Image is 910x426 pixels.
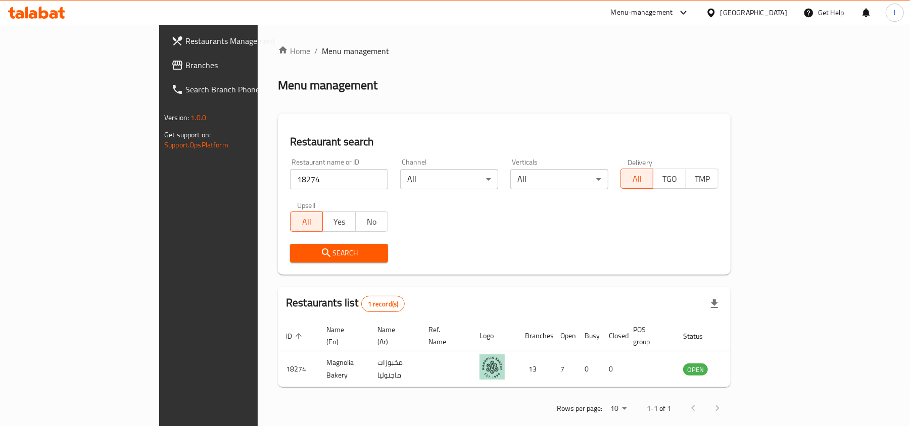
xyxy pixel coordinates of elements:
[428,324,459,348] span: Ref. Name
[185,83,303,95] span: Search Branch Phone
[290,134,719,149] h2: Restaurant search
[517,321,552,351] th: Branches
[318,351,369,387] td: Magnolia Bakery
[163,77,311,101] a: Search Branch Phone
[894,7,895,18] span: l
[163,53,311,77] a: Branches
[510,169,608,189] div: All
[690,172,714,186] span: TMP
[683,330,716,342] span: Status
[362,299,405,309] span: 1 record(s)
[657,172,682,186] span: TGO
[721,7,787,18] div: [GEOGRAPHIC_DATA]
[471,321,517,351] th: Logo
[628,158,653,166] label: Delivery
[377,324,408,348] span: Name (Ar)
[298,247,380,259] span: Search
[278,321,763,387] table: enhanced table
[606,401,631,416] div: Rows per page:
[625,172,649,186] span: All
[322,45,389,57] span: Menu management
[577,351,601,387] td: 0
[728,321,763,351] th: Action
[185,35,303,47] span: Restaurants Management
[278,77,377,93] h2: Menu management
[185,59,303,71] span: Branches
[400,169,498,189] div: All
[620,169,653,189] button: All
[480,354,505,380] img: Magnolia Bakery
[297,201,316,208] label: Upsell
[557,402,602,415] p: Rows per page:
[552,321,577,351] th: Open
[295,215,319,229] span: All
[290,211,323,232] button: All
[601,351,625,387] td: 0
[552,351,577,387] td: 7
[164,138,228,151] a: Support.OpsPlatform
[164,128,211,141] span: Get support on:
[314,45,318,57] li: /
[278,45,731,57] nav: breadcrumb
[290,169,388,189] input: Search for restaurant name or ID..
[601,321,625,351] th: Closed
[327,215,351,229] span: Yes
[360,215,384,229] span: No
[322,211,355,232] button: Yes
[686,169,719,189] button: TMP
[190,111,206,124] span: 1.0.0
[326,324,357,348] span: Name (En)
[369,351,420,387] td: مخبوزات ماجنوليا
[633,324,663,348] span: POS group
[647,402,671,415] p: 1-1 of 1
[286,330,305,342] span: ID
[163,29,311,53] a: Restaurants Management
[653,169,686,189] button: TGO
[611,7,673,19] div: Menu-management
[164,111,189,124] span: Version:
[290,244,388,262] button: Search
[683,364,708,376] span: OPEN
[577,321,601,351] th: Busy
[286,295,405,312] h2: Restaurants list
[355,211,388,232] button: No
[517,351,552,387] td: 13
